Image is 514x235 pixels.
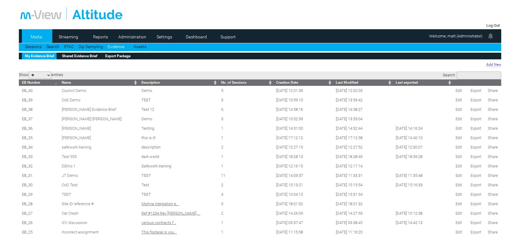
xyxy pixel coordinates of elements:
[273,105,333,114] td: [DATE] 14:58:16
[62,98,80,102] a: CoS Demo
[471,154,481,159] a: Export
[108,44,124,49] a: Evidence
[62,220,87,225] span: ICV discussion
[333,190,393,199] td: [DATE] 15:31:54
[471,173,481,178] a: Export
[59,53,100,59] a: Shared Evidence Brief
[218,95,273,105] td: 3
[273,161,333,171] td: [DATE] 12:16:15
[333,152,393,161] td: [DATE] 18:28:49
[19,218,59,227] td: EB_26
[62,173,78,178] a: JT Demo
[19,133,59,142] td: EB_35
[471,230,481,234] a: Export
[333,161,393,171] td: [DATE] 12:17:14
[218,114,273,124] td: 3
[218,161,273,171] td: 1
[54,32,83,41] a: Streaming
[218,180,273,190] td: 2
[456,211,462,216] a: Edit
[19,199,59,209] td: EB_28
[62,164,75,168] a: DEmo 1
[488,154,498,159] a: Share
[59,79,138,86] th: Name: activate to sort column ascending
[150,32,179,41] a: Settings
[62,107,116,112] span: [PERSON_NAME] Evidence Brief
[471,202,481,206] a: Export
[333,86,393,95] td: [DATE] 12:02:03
[141,164,171,168] span: Safework training
[22,32,51,41] a: Media
[218,142,273,152] td: 2
[488,192,498,197] a: Share
[333,79,393,86] th: Last Modified: activate to sort column ascending
[456,126,462,131] a: Edit
[22,53,57,59] a: My Evidence Brief
[182,32,211,41] a: Dashboard
[471,183,481,187] a: Export
[488,173,498,178] a: Share
[333,114,393,124] td: [DATE] 13:53:04
[471,117,481,121] a: Export
[141,107,154,112] span: Test 12
[273,199,333,209] td: [DATE] 18:01:32
[273,133,333,142] td: [DATE] 17:12:12
[141,173,151,178] span: TEST
[488,135,498,140] a: Share
[141,220,176,225] span: various contracts f...
[141,183,149,187] span: Test
[218,209,273,218] td: 2
[457,72,501,79] input: Search:
[456,230,462,234] a: Edit
[333,95,393,105] td: [DATE] 13:59:42
[62,135,91,140] span: [PERSON_NAME]
[471,88,481,93] a: Export
[273,142,333,152] td: [DATE] 12:27:15
[218,152,273,161] td: 1
[218,133,273,142] td: 1
[218,79,273,86] th: No. of Sessions: activate to sort column ascending
[273,180,333,190] td: [DATE] 15:13:21
[471,220,481,225] a: Export
[141,117,152,121] span: Demo
[218,124,273,133] td: 1
[62,117,122,121] a: [PERSON_NAME]/[PERSON_NAME]
[488,117,498,121] a: Share
[333,209,393,218] td: [DATE] 14:27:53
[141,145,161,149] span: description
[488,202,498,206] a: Share
[62,154,77,159] a: Test 555
[456,220,462,225] a: Edit
[333,133,393,142] td: [DATE] 17:12:58
[141,98,151,102] span: TEST
[456,173,462,178] a: Edit
[141,135,156,140] span: this is it!
[62,211,78,216] a: Car Crash
[471,211,481,216] a: Export
[486,23,500,28] a: Log Out
[488,183,498,187] a: Share
[393,171,453,180] td: [DATE] 11:35:48
[456,145,462,149] a: Edit
[393,152,453,161] td: [DATE] 18:39:28
[333,142,393,152] td: [DATE] 12:27:52
[62,230,99,234] span: Incorrect assignment
[141,230,177,234] span: This footage is you...
[488,88,498,93] a: Share
[62,145,91,149] a: safework training
[273,209,333,218] td: [DATE] 14:26:09
[78,44,103,49] a: Dip Sampling
[62,88,86,93] a: Council Demo
[218,86,273,95] td: 5
[141,154,159,159] span: dark world
[393,142,453,152] td: [DATE] 12:30:07
[456,98,462,102] a: Edit
[25,44,42,49] a: Sessions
